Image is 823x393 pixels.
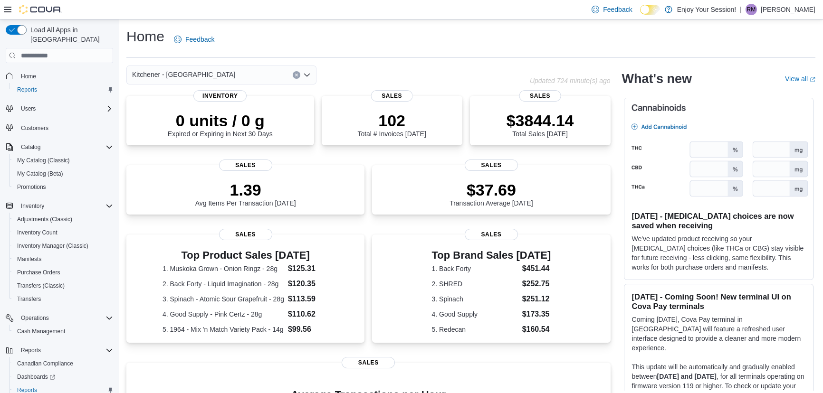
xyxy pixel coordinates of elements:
span: Feedback [603,5,632,14]
button: Manifests [10,253,117,266]
button: Catalog [2,140,117,154]
span: Inventory Manager (Classic) [13,240,113,252]
dt: 4. Good Supply [432,309,518,319]
span: My Catalog (Classic) [17,157,70,164]
a: Feedback [170,30,218,49]
button: Promotions [10,180,117,194]
button: Inventory [17,200,48,212]
span: Customers [21,124,48,132]
a: Home [17,71,40,82]
span: My Catalog (Classic) [13,155,113,166]
a: Canadian Compliance [13,358,77,369]
p: $3844.14 [507,111,574,130]
button: My Catalog (Beta) [10,167,117,180]
span: Customers [17,122,113,134]
button: My Catalog (Classic) [10,154,117,167]
dd: $113.59 [288,293,328,305]
span: Canadian Compliance [13,358,113,369]
a: Transfers (Classic) [13,280,68,291]
div: Avg Items Per Transaction [DATE] [195,180,296,207]
dt: 5. 1964 - Mix 'n Match Variety Pack - 14g [163,325,284,334]
span: RM [747,4,756,15]
button: Operations [2,311,117,325]
button: Clear input [293,71,300,79]
button: Inventory [2,199,117,213]
span: Dashboards [17,373,55,381]
span: Manifests [17,255,41,263]
a: My Catalog (Beta) [13,168,67,179]
button: Purchase Orders [10,266,117,279]
span: Reports [21,346,41,354]
button: Home [2,69,117,83]
button: Customers [2,121,117,135]
span: Sales [465,229,518,240]
a: Purchase Orders [13,267,64,278]
button: Reports [2,344,117,357]
span: Transfers [13,293,113,305]
p: Enjoy Your Session! [677,4,737,15]
dd: $120.35 [288,278,328,290]
span: Purchase Orders [17,269,60,276]
span: Sales [219,229,272,240]
h3: Top Brand Sales [DATE] [432,250,551,261]
svg: External link [810,77,815,83]
p: $37.69 [450,180,533,199]
span: Transfers (Classic) [17,282,65,290]
span: Inventory Count [17,229,57,236]
a: Inventory Count [13,227,61,238]
span: Manifests [13,253,113,265]
button: Open list of options [303,71,311,79]
h3: [DATE] - [MEDICAL_DATA] choices are now saved when receiving [632,211,805,230]
h1: Home [126,27,164,46]
button: Users [17,103,39,114]
dt: 2. Back Forty - Liquid Imagination - 28g [163,279,284,289]
h3: [DATE] - Coming Soon! New terminal UI on Cova Pay terminals [632,292,805,311]
a: Promotions [13,181,50,193]
h3: Top Product Sales [DATE] [163,250,328,261]
dd: $99.56 [288,324,328,335]
dt: 5. Redecan [432,325,518,334]
span: Users [17,103,113,114]
span: Cash Management [17,327,65,335]
span: Dashboards [13,371,113,383]
span: Inventory Manager (Classic) [17,242,88,250]
p: | [740,4,742,15]
span: Sales [342,357,395,368]
a: Cash Management [13,326,69,337]
dd: $251.12 [522,293,551,305]
span: Sales [465,159,518,171]
button: Transfers (Classic) [10,279,117,292]
button: Users [2,102,117,115]
span: My Catalog (Beta) [17,170,63,178]
dd: $173.35 [522,309,551,320]
span: Catalog [17,141,113,153]
span: Reports [17,345,113,356]
strong: [DATE] and [DATE] [657,373,717,380]
span: Operations [21,314,49,322]
dt: 3. Spinach [432,294,518,304]
a: Manifests [13,253,45,265]
a: Dashboards [13,371,59,383]
button: Reports [10,83,117,96]
dd: $252.75 [522,278,551,290]
div: Expired or Expiring in Next 30 Days [168,111,273,138]
span: Inventory [21,202,44,210]
span: Sales [219,159,272,171]
span: Cash Management [13,326,113,337]
div: Rahil Mansuri [746,4,757,15]
span: Canadian Compliance [17,360,73,367]
dd: $451.44 [522,263,551,274]
span: Transfers [17,295,41,303]
p: 102 [357,111,426,130]
span: Load All Apps in [GEOGRAPHIC_DATA] [27,25,113,44]
span: Operations [17,312,113,324]
span: Transfers (Classic) [13,280,113,291]
a: View allExternal link [785,75,815,83]
dd: $125.31 [288,263,328,274]
button: Canadian Compliance [10,357,117,370]
dt: 4. Good Supply - Pink Certz - 28g [163,309,284,319]
button: Adjustments (Classic) [10,213,117,226]
button: Inventory Manager (Classic) [10,239,117,253]
span: Reports [17,86,37,94]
